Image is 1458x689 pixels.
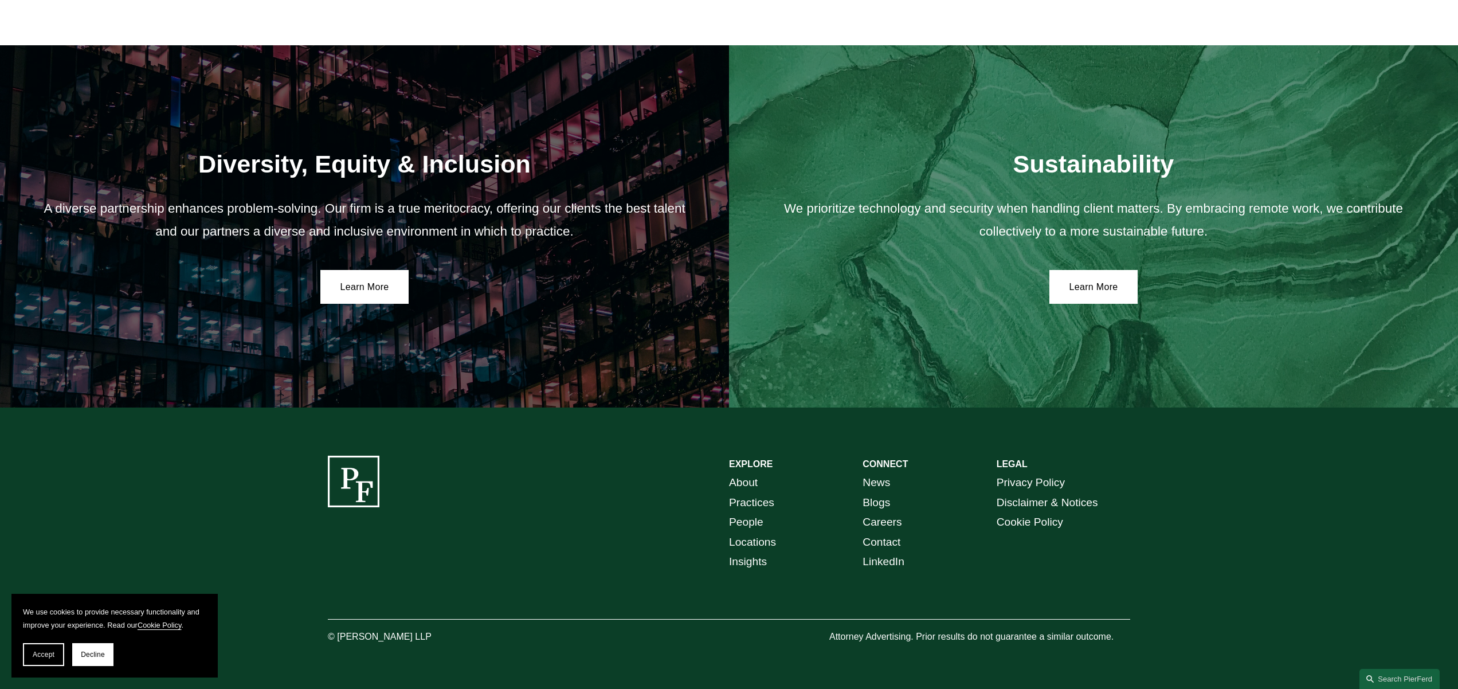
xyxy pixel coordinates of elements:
[729,512,763,533] a: People
[1049,270,1138,304] a: Learn More
[33,651,54,659] span: Accept
[773,197,1414,244] p: We prioritize technology and security when handling client matters. By embracing remote work, we ...
[729,552,767,572] a: Insights
[138,621,182,629] a: Cookie Policy
[729,459,773,469] strong: EXPLORE
[72,643,113,666] button: Decline
[863,493,890,513] a: Blogs
[11,594,218,678] section: Cookie banner
[863,459,908,469] strong: CONNECT
[729,533,776,553] a: Locations
[997,493,1098,513] a: Disclaimer & Notices
[320,270,409,304] a: Learn More
[863,473,890,493] a: News
[997,459,1028,469] strong: LEGAL
[773,149,1414,179] h2: Sustainability
[1359,669,1440,689] a: Search this site
[44,149,685,179] h2: Diversity, Equity & Inclusion
[863,512,902,533] a: Careers
[863,552,904,572] a: LinkedIn
[44,197,685,244] p: A diverse partnership enhances problem-solving. Our firm is a true meritocracy, offering our clie...
[81,651,105,659] span: Decline
[729,473,758,493] a: About
[997,512,1063,533] a: Cookie Policy
[863,533,900,553] a: Contact
[997,473,1065,493] a: Privacy Policy
[23,643,64,666] button: Accept
[328,629,495,645] p: © [PERSON_NAME] LLP
[829,629,1130,645] p: Attorney Advertising. Prior results do not guarantee a similar outcome.
[729,493,774,513] a: Practices
[23,605,206,632] p: We use cookies to provide necessary functionality and improve your experience. Read our .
